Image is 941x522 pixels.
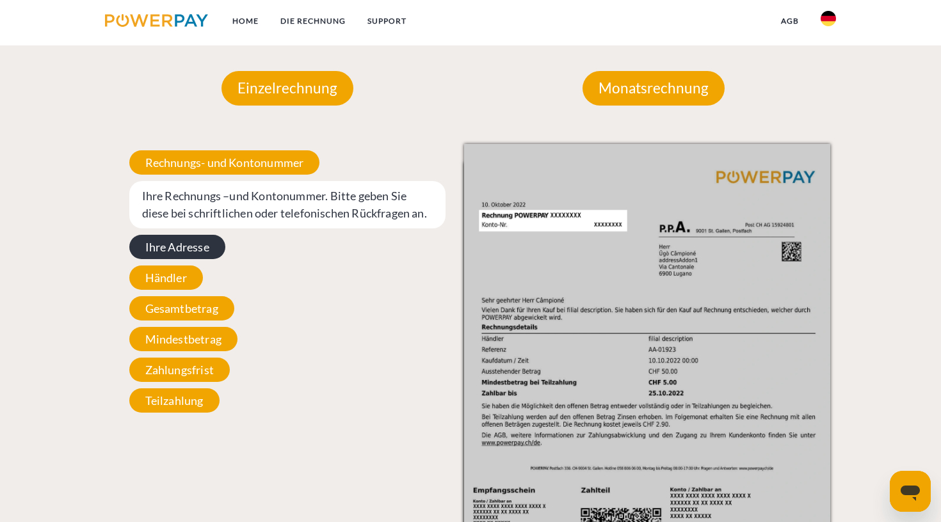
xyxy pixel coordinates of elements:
[221,71,353,106] p: Einzelrechnung
[583,71,725,106] p: Monatsrechnung
[821,11,836,26] img: de
[129,181,446,228] span: Ihre Rechnungs –und Kontonummer. Bitte geben Sie diese bei schriftlichen oder telefonischen Rückf...
[105,14,208,27] img: logo-powerpay.svg
[129,150,320,175] span: Rechnungs- und Kontonummer
[129,388,220,413] span: Teilzahlung
[129,235,225,259] span: Ihre Adresse
[890,471,931,512] iframe: Schaltfläche zum Öffnen des Messaging-Fensters
[357,10,417,33] a: SUPPORT
[770,10,810,33] a: agb
[129,265,203,290] span: Händler
[129,327,237,351] span: Mindestbetrag
[129,358,230,382] span: Zahlungsfrist
[269,10,357,33] a: DIE RECHNUNG
[221,10,269,33] a: Home
[129,296,234,320] span: Gesamtbetrag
